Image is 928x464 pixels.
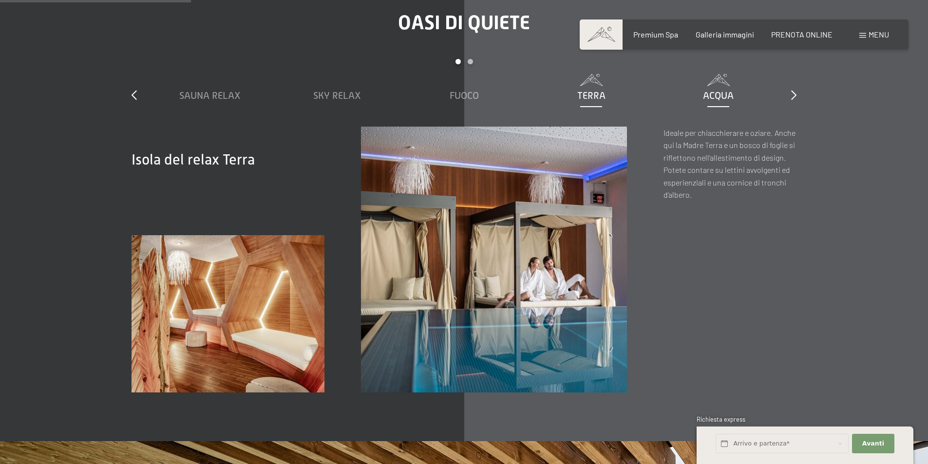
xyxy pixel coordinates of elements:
[179,90,241,101] span: Sauna relax
[450,90,479,101] span: Fuoco
[468,59,473,64] div: Carousel Page 2
[703,90,734,101] span: Acqua
[852,434,894,454] button: Avanti
[398,11,530,34] span: Oasi di quiete
[577,90,606,101] span: Terra
[696,30,754,39] a: Galleria immagini
[771,30,833,39] a: PRENOTA ONLINE
[633,30,678,39] a: Premium Spa
[132,151,255,168] span: Isola del relax Terra
[697,415,745,423] span: Richiesta express
[862,439,884,448] span: Avanti
[663,127,796,202] p: Ideale per chiacchierare e oziare. Anche qui la Madre Terra e un bosco di foglie si riflettono ne...
[146,59,782,74] div: Carousel Pagination
[869,30,889,39] span: Menu
[455,59,461,64] div: Carousel Page 1 (Current Slide)
[361,127,627,392] img: Vacanze wellness in Alto Adige: 7.700m² di spa, 10 saune e…
[313,90,361,101] span: Sky Relax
